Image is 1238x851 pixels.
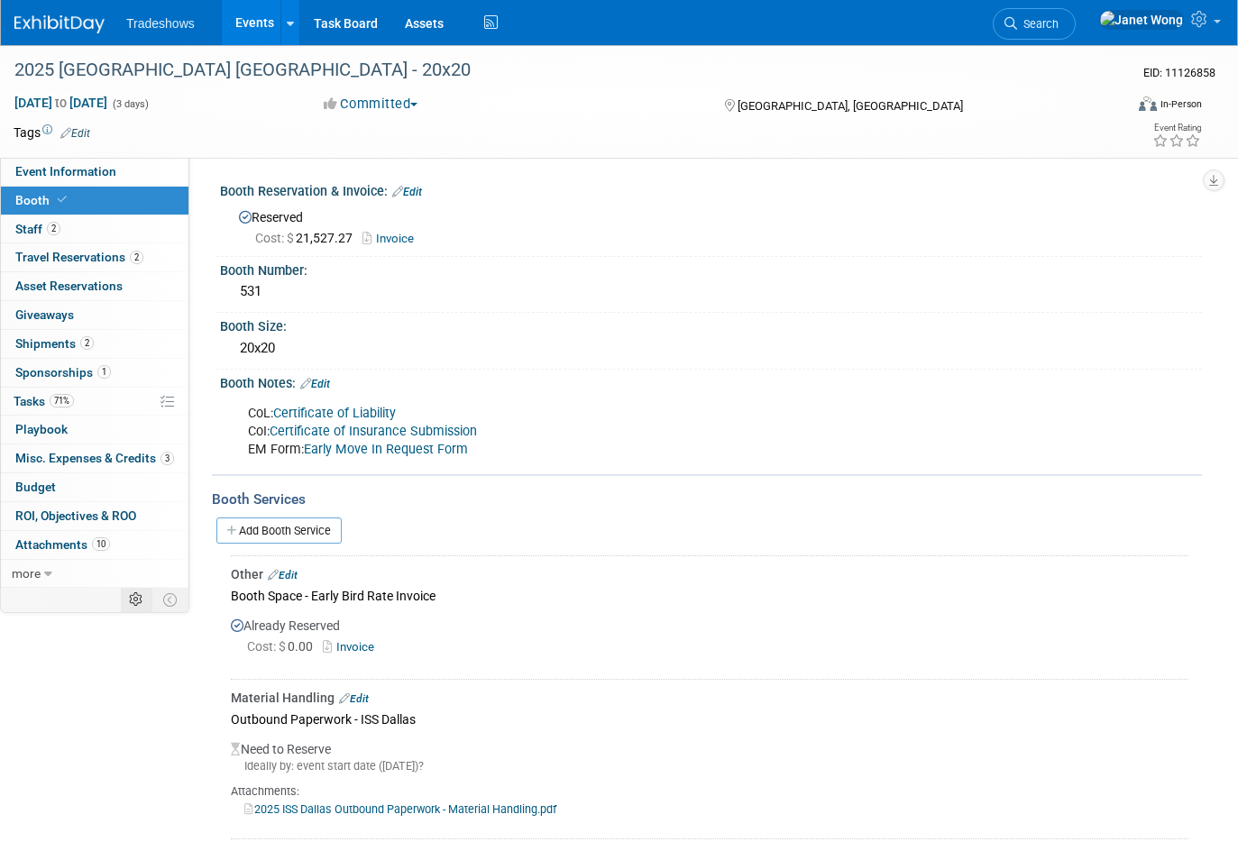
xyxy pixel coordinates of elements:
[15,451,174,465] span: Misc. Expenses & Credits
[1,243,188,271] a: Travel Reservations2
[12,566,41,581] span: more
[1,215,188,243] a: Staff2
[15,164,116,178] span: Event Information
[304,442,468,457] a: Early Move In Request Form
[1,416,188,444] a: Playbook
[1152,124,1201,133] div: Event Rating
[50,394,74,407] span: 71%
[247,639,320,654] span: 0.00
[1,359,188,387] a: Sponsorships1
[1,388,188,416] a: Tasks71%
[255,231,296,245] span: Cost: $
[231,565,1188,583] div: Other
[392,186,422,198] a: Edit
[1,301,188,329] a: Giveaways
[1,330,188,358] a: Shipments2
[234,334,1188,362] div: 20x20
[234,278,1188,306] div: 531
[1139,96,1157,111] img: Format-Inperson.png
[97,365,111,379] span: 1
[14,394,74,408] span: Tasks
[1,444,188,472] a: Misc. Expenses & Credits3
[270,424,477,439] a: Certificate of Insurance Submission
[1017,17,1059,31] span: Search
[220,370,1202,393] div: Booth Notes:
[231,689,1188,707] div: Material Handling
[1026,94,1202,121] div: Event Format
[15,480,56,494] span: Budget
[8,54,1101,87] div: 2025 [GEOGRAPHIC_DATA] [GEOGRAPHIC_DATA] - 20x20
[15,193,70,207] span: Booth
[1,531,188,559] a: Attachments10
[231,608,1188,673] div: Already Reserved
[339,692,369,705] a: Edit
[231,583,1188,608] div: Booth Space - Early Bird Rate Invoice
[15,365,111,380] span: Sponsorships
[15,250,143,264] span: Travel Reservations
[15,336,94,351] span: Shipments
[1099,10,1184,30] img: Janet Wong
[80,336,94,350] span: 2
[121,588,152,611] td: Personalize Event Tab Strip
[220,313,1202,335] div: Booth Size:
[247,639,288,654] span: Cost: $
[160,452,174,465] span: 3
[1,560,188,588] a: more
[15,508,136,523] span: ROI, Objectives & ROO
[323,640,381,654] a: Invoice
[244,802,556,816] a: 2025 ISS Dallas Outbound Paperwork - Material Handling.pdf
[47,222,60,235] span: 2
[993,8,1076,40] a: Search
[268,569,298,581] a: Edit
[130,251,143,264] span: 2
[126,16,195,31] span: Tradeshows
[58,195,67,205] i: Booth reservation complete
[234,204,1188,248] div: Reserved
[216,517,342,544] a: Add Booth Service
[15,422,68,436] span: Playbook
[1,473,188,501] a: Budget
[300,378,330,390] a: Edit
[738,99,963,113] span: [GEOGRAPHIC_DATA], [GEOGRAPHIC_DATA]
[231,783,1188,800] div: Attachments:
[92,537,110,551] span: 10
[14,124,90,142] td: Tags
[1,502,188,530] a: ROI, Objectives & ROO
[15,537,110,552] span: Attachments
[15,222,60,236] span: Staff
[231,758,1188,774] div: Ideally by: event start date ([DATE])?
[1143,66,1215,79] span: Event ID: 11126858
[220,178,1202,201] div: Booth Reservation & Invoice:
[152,588,189,611] td: Toggle Event Tabs
[1,158,188,186] a: Event Information
[1,187,188,215] a: Booth
[60,127,90,140] a: Edit
[231,707,1188,731] div: Outbound Paperwork - ISS Dallas
[220,257,1202,279] div: Booth Number:
[52,96,69,110] span: to
[317,95,425,114] button: Committed
[273,406,396,421] a: Certificate of Liability
[255,231,360,245] span: 21,527.27
[212,490,1202,509] div: Booth Services
[362,232,423,245] a: Invoice
[14,15,105,33] img: ExhibitDay
[111,98,149,110] span: (3 days)
[15,279,123,293] span: Asset Reservations
[1160,97,1202,111] div: In-Person
[1,272,188,300] a: Asset Reservations
[235,396,1011,468] div: CoL: CoI: EM Form:
[231,731,1188,832] div: Need to Reserve
[15,307,74,322] span: Giveaways
[14,95,108,111] span: [DATE] [DATE]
